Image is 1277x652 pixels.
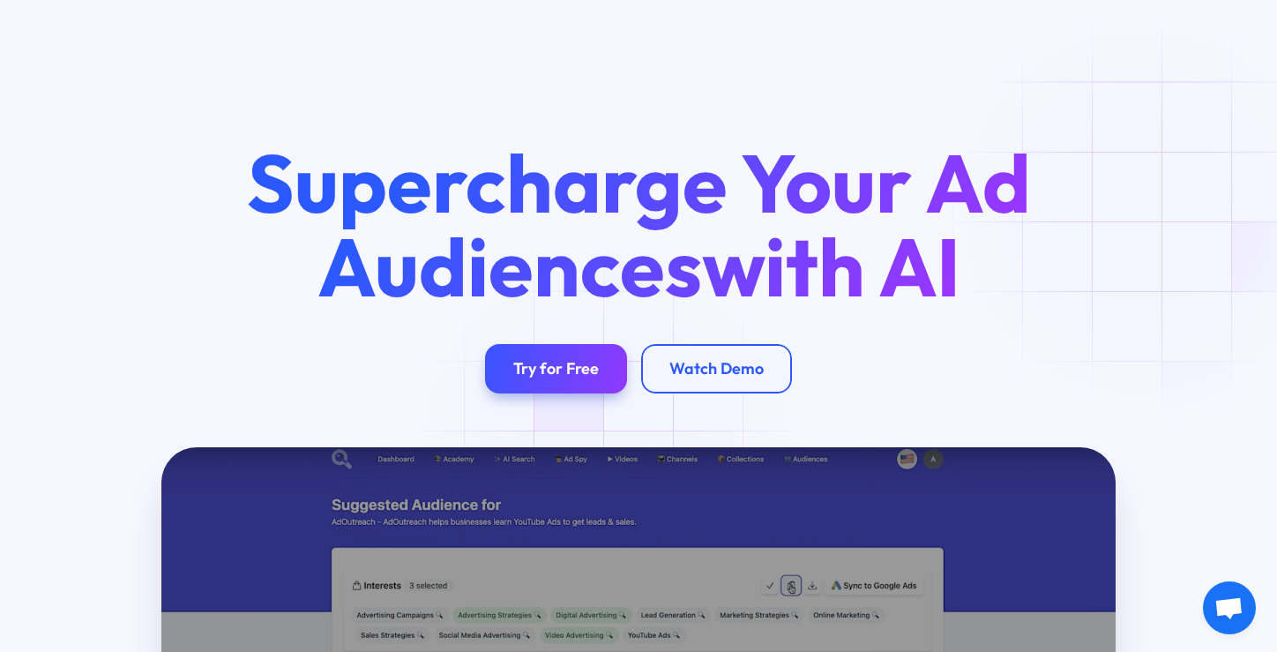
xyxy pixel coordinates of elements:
div: Watch Demo [669,359,764,379]
span: with AI [702,215,960,318]
div: Try for Free [513,359,599,379]
h1: Supercharge Your Ad Audiences [214,141,1063,309]
a: Try for Free [485,344,627,393]
div: Open chat [1203,581,1256,634]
